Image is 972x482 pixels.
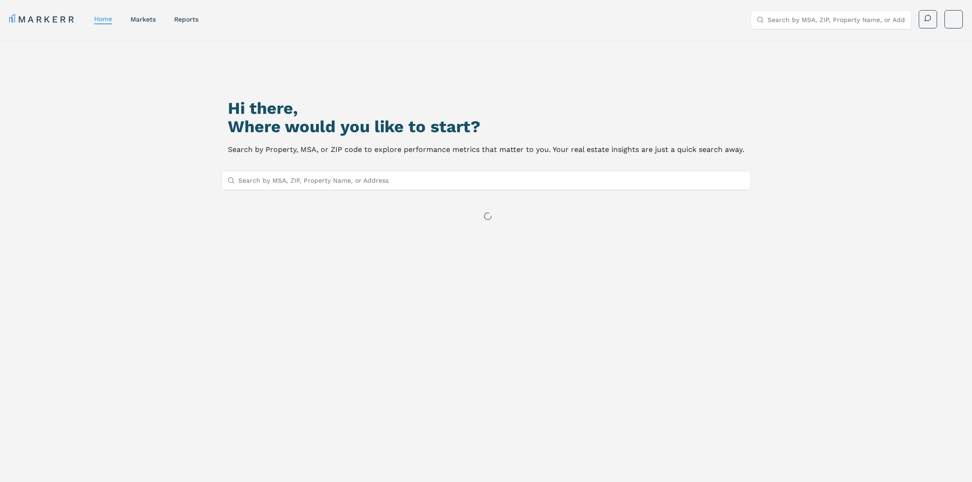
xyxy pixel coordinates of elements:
[130,16,156,23] a: markets
[228,143,744,156] p: Search by Property, MSA, or ZIP code to explore performance metrics that matter to you. Your real...
[238,171,745,190] input: Search by MSA, ZIP, Property Name, or Address
[768,11,905,29] input: Search by MSA, ZIP, Property Name, or Address
[228,118,744,136] h2: Where would you like to start?
[94,15,112,22] a: home
[9,13,76,26] a: MARKERR
[228,99,744,118] h1: Hi there,
[174,16,198,23] a: reports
